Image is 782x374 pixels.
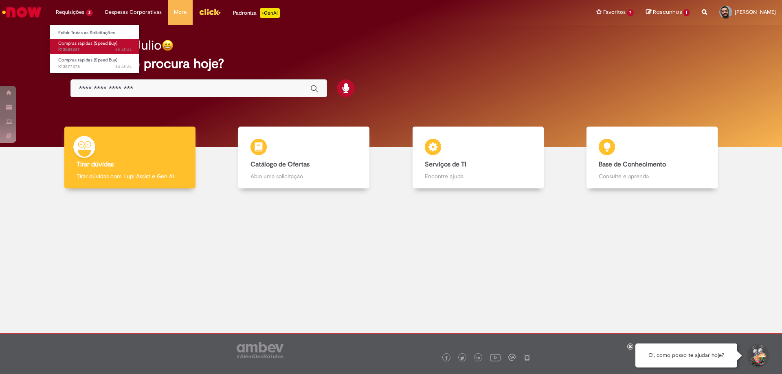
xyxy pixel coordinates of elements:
[50,28,140,37] a: Exibir Todas as Solicitações
[199,6,221,18] img: click_logo_yellow_360x200.png
[115,63,132,70] span: 2d atrás
[43,127,217,189] a: Tirar dúvidas Tirar dúvidas com Lupi Assist e Gen Ai
[105,8,162,16] span: Despesas Corporativas
[250,172,357,180] p: Abra uma solicitação
[77,172,183,180] p: Tirar dúvidas com Lupi Assist e Gen Ai
[217,127,391,189] a: Catálogo de Ofertas Abra uma solicitação
[523,354,531,361] img: logo_footer_naosei.png
[599,160,666,168] b: Base de Conhecimento
[260,8,280,18] p: +GenAi
[70,57,712,71] h2: O que você procura hoje?
[653,8,682,16] span: Rascunhos
[77,160,114,168] b: Tirar dúvidas
[250,160,310,168] b: Catálogo de Ofertas
[1,4,43,20] img: ServiceNow
[477,356,481,361] img: logo_footer_linkedin.png
[86,9,93,16] span: 2
[58,63,132,70] span: R13577378
[425,172,532,180] p: Encontre ajuda
[50,56,140,71] a: Aberto R13577378 : Compras rápidas (Speed Buy)
[425,160,466,168] b: Serviços de TI
[683,9,690,16] span: 1
[460,356,464,360] img: logo_footer_twitter.png
[565,127,740,189] a: Base de Conhecimento Consulte e aprenda
[56,8,84,16] span: Requisições
[444,356,448,360] img: logo_footer_facebook.png
[58,40,117,46] span: Compras rápidas (Speed Buy)
[735,9,776,15] span: [PERSON_NAME]
[174,8,187,16] span: More
[635,343,737,367] div: Oi, como posso te ajudar hoje?
[115,46,132,52] span: 5h atrás
[162,39,174,51] img: happy-face.png
[115,63,132,70] time: 29/09/2025 14:42:45
[237,342,283,358] img: logo_footer_ambev_rotulo_gray.png
[603,8,626,16] span: Favoritos
[490,352,501,363] img: logo_footer_youtube.png
[50,24,140,74] ul: Requisições
[233,8,280,18] div: Padroniza
[599,172,705,180] p: Consulte e aprenda
[50,39,140,54] a: Aberto R13584247 : Compras rápidas (Speed Buy)
[627,9,634,16] span: 7
[646,9,690,16] a: Rascunhos
[58,57,117,63] span: Compras rápidas (Speed Buy)
[391,127,565,189] a: Serviços de TI Encontre ajuda
[115,46,132,52] time: 01/10/2025 08:51:45
[745,343,770,368] button: Iniciar Conversa de Suporte
[58,46,132,53] span: R13584247
[508,354,516,361] img: logo_footer_workplace.png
